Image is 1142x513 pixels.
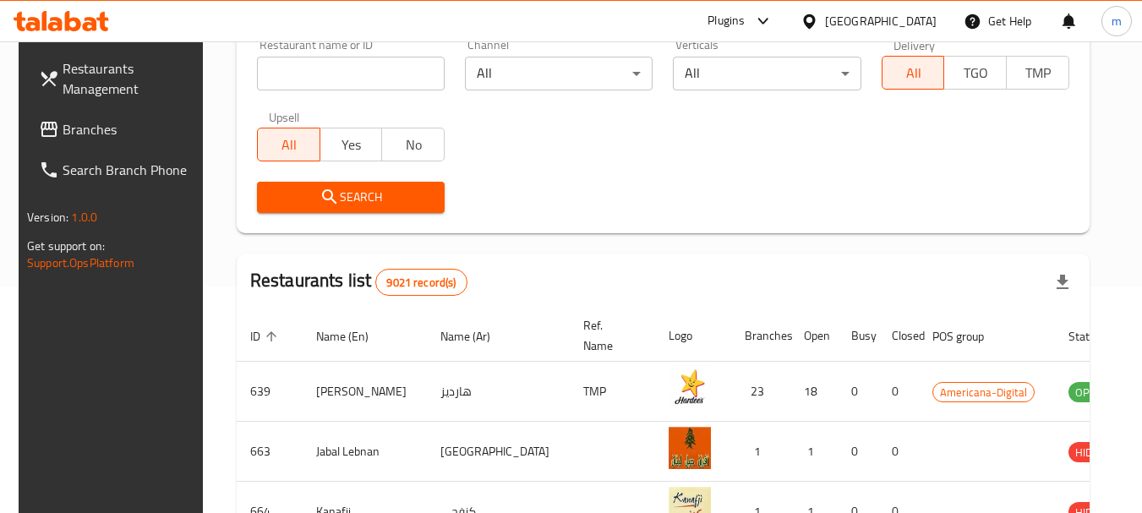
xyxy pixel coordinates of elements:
[257,57,445,90] input: Search for restaurant name or ID..
[237,422,303,482] td: 663
[25,48,210,109] a: Restaurants Management
[303,422,427,482] td: Jabal Lebnan
[27,235,105,257] span: Get support on:
[63,160,196,180] span: Search Branch Phone
[1068,443,1119,462] span: HIDDEN
[673,57,861,90] div: All
[1068,442,1119,462] div: HIDDEN
[669,427,711,469] img: Jabal Lebnan
[790,362,838,422] td: 18
[1068,326,1123,347] span: Status
[303,362,427,422] td: [PERSON_NAME]
[375,269,467,296] div: Total records count
[882,56,945,90] button: All
[63,58,196,99] span: Restaurants Management
[943,56,1007,90] button: TGO
[427,422,570,482] td: [GEOGRAPHIC_DATA]
[889,61,938,85] span: All
[376,275,466,291] span: 9021 record(s)
[878,310,919,362] th: Closed
[257,182,445,213] button: Search
[790,422,838,482] td: 1
[933,383,1034,402] span: Americana-Digital
[838,422,878,482] td: 0
[465,57,653,90] div: All
[327,133,376,157] span: Yes
[27,252,134,274] a: Support.OpsPlatform
[27,206,68,228] span: Version:
[731,362,790,422] td: 23
[790,310,838,362] th: Open
[838,362,878,422] td: 0
[71,206,97,228] span: 1.0.0
[63,119,196,139] span: Branches
[316,326,391,347] span: Name (En)
[932,326,1006,347] span: POS group
[655,310,731,362] th: Logo
[669,367,711,409] img: Hardee's
[250,326,282,347] span: ID
[731,310,790,362] th: Branches
[583,315,635,356] span: Ref. Name
[878,422,919,482] td: 0
[1068,383,1110,402] span: OPEN
[893,39,936,51] label: Delivery
[25,150,210,190] a: Search Branch Phone
[320,128,383,161] button: Yes
[427,362,570,422] td: هارديز
[1042,262,1083,303] div: Export file
[951,61,1000,85] span: TGO
[389,133,438,157] span: No
[269,111,300,123] label: Upsell
[381,128,445,161] button: No
[570,362,655,422] td: TMP
[1112,12,1122,30] span: m
[237,362,303,422] td: 639
[265,133,314,157] span: All
[878,362,919,422] td: 0
[257,128,320,161] button: All
[838,310,878,362] th: Busy
[1014,61,1063,85] span: TMP
[440,326,512,347] span: Name (Ar)
[825,12,937,30] div: [GEOGRAPHIC_DATA]
[731,422,790,482] td: 1
[708,11,745,31] div: Plugins
[1006,56,1069,90] button: TMP
[250,268,467,296] h2: Restaurants list
[25,109,210,150] a: Branches
[1068,382,1110,402] div: OPEN
[270,187,431,208] span: Search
